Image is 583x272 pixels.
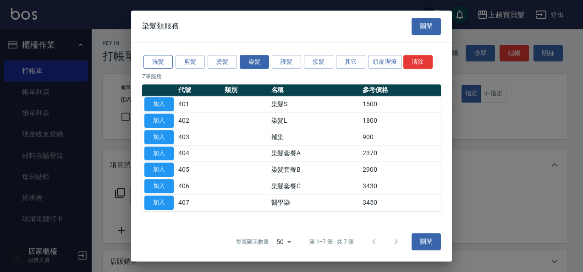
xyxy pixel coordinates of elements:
[269,113,361,129] td: 染髮L
[269,129,361,145] td: 補染
[176,113,222,129] td: 402
[144,147,174,161] button: 加入
[236,238,269,246] p: 每頁顯示數量
[176,129,222,145] td: 403
[360,178,441,195] td: 3430
[222,84,269,96] th: 類別
[269,84,361,96] th: 名稱
[143,55,173,69] button: 洗髮
[142,22,179,31] span: 染髮類服務
[403,55,433,69] button: 清除
[176,145,222,162] td: 404
[360,129,441,145] td: 900
[269,178,361,195] td: 染髮套餐C
[144,130,174,144] button: 加入
[309,238,354,246] p: 第 1–7 筆 共 7 筆
[360,162,441,178] td: 2900
[144,163,174,177] button: 加入
[144,196,174,210] button: 加入
[412,234,441,250] button: 關閉
[360,194,441,211] td: 3450
[360,113,441,129] td: 1800
[412,18,441,35] button: 關閉
[144,114,174,128] button: 加入
[272,55,301,69] button: 護髮
[336,55,365,69] button: 其它
[304,55,333,69] button: 接髮
[176,55,205,69] button: 剪髮
[176,96,222,113] td: 401
[176,194,222,211] td: 407
[144,97,174,111] button: 加入
[360,84,441,96] th: 參考價格
[360,96,441,113] td: 1500
[269,96,361,113] td: 染髮S
[176,178,222,195] td: 406
[240,55,269,69] button: 染髮
[269,162,361,178] td: 染髮套餐B
[273,229,295,254] div: 50
[269,194,361,211] td: 醫學染
[208,55,237,69] button: 燙髮
[269,145,361,162] td: 染髮套餐A
[144,179,174,193] button: 加入
[360,145,441,162] td: 2370
[176,162,222,178] td: 405
[142,72,441,81] p: 7 筆服務
[368,55,402,69] button: 頭皮理療
[176,84,222,96] th: 代號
